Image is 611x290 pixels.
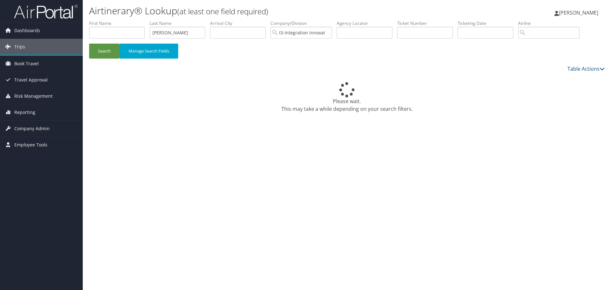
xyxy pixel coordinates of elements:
label: Ticket Number [397,20,458,26]
small: (at least one field required) [177,6,268,17]
span: Travel Approval [14,72,48,88]
span: Employee Tools [14,137,47,153]
span: [PERSON_NAME] [559,9,598,16]
span: Reporting [14,104,35,120]
a: [PERSON_NAME] [554,3,605,22]
label: Agency Locator [337,20,397,26]
a: Table Actions [567,65,605,72]
span: Book Travel [14,56,39,72]
label: Company/Division [270,20,337,26]
span: Trips [14,39,25,55]
span: Risk Management [14,88,53,104]
label: First Name [89,20,150,26]
img: airportal-logo.png [14,4,78,19]
h1: Airtinerary® Lookup [89,4,433,18]
label: Ticketing Date [458,20,518,26]
span: Company Admin [14,121,50,137]
button: Manage Search Fields [120,44,178,59]
button: Search [89,44,120,59]
label: Last Name [150,20,210,26]
label: Arrival City [210,20,270,26]
div: Please wait. This may take a while depending on your search filters. [89,82,605,113]
label: Airline [518,20,584,26]
span: Dashboards [14,23,40,39]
